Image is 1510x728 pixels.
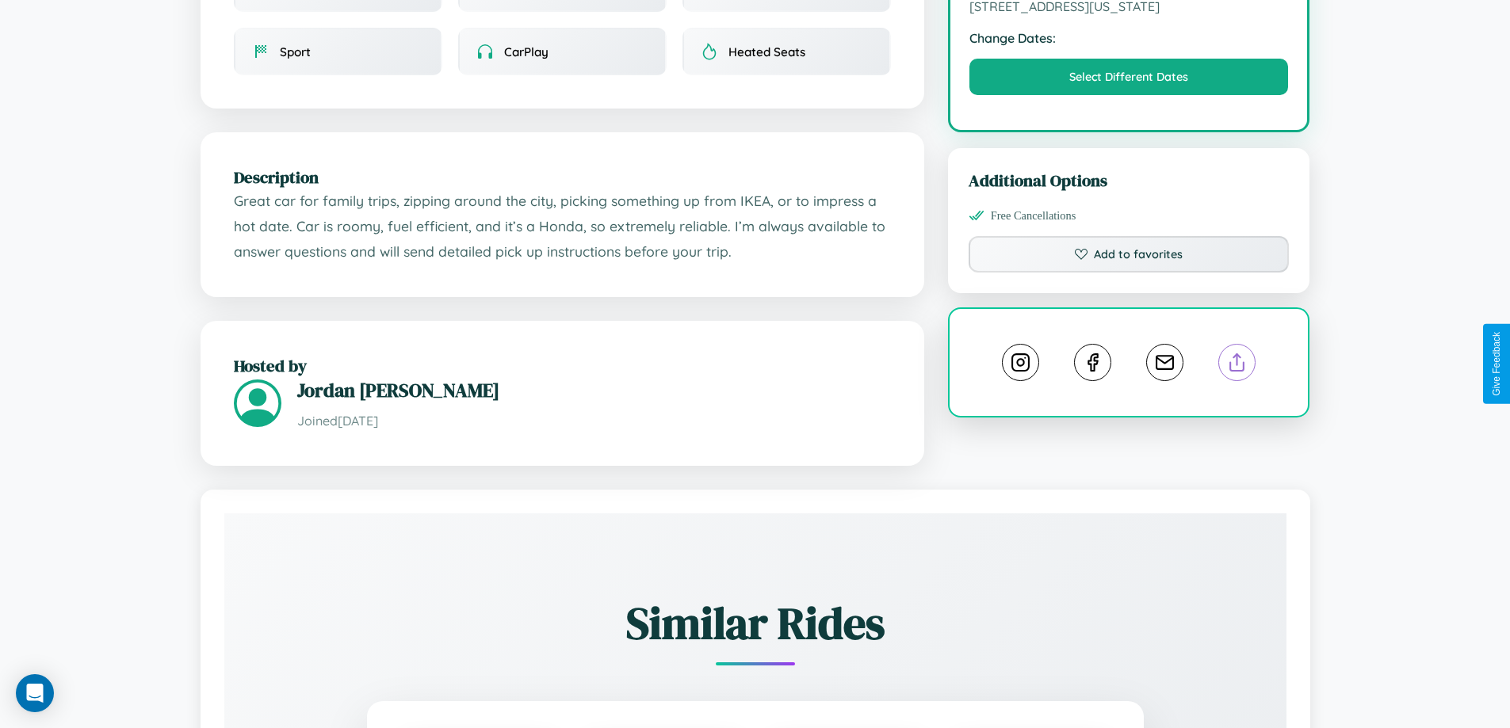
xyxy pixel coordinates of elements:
div: Open Intercom Messenger [16,674,54,712]
div: Give Feedback [1491,332,1502,396]
h2: Similar Rides [280,593,1231,654]
span: Free Cancellations [991,209,1076,223]
h3: Additional Options [969,169,1290,192]
span: Sport [280,44,311,59]
button: Add to favorites [969,236,1290,273]
h3: Jordan [PERSON_NAME] [297,377,891,403]
span: CarPlay [504,44,549,59]
button: Select Different Dates [969,59,1289,95]
span: Heated Seats [728,44,805,59]
strong: Change Dates: [969,30,1289,46]
h2: Description [234,166,891,189]
h2: Hosted by [234,354,891,377]
p: Joined [DATE] [297,410,891,433]
p: Great car for family trips, zipping around the city, picking something up from IKEA, or to impres... [234,189,891,264]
